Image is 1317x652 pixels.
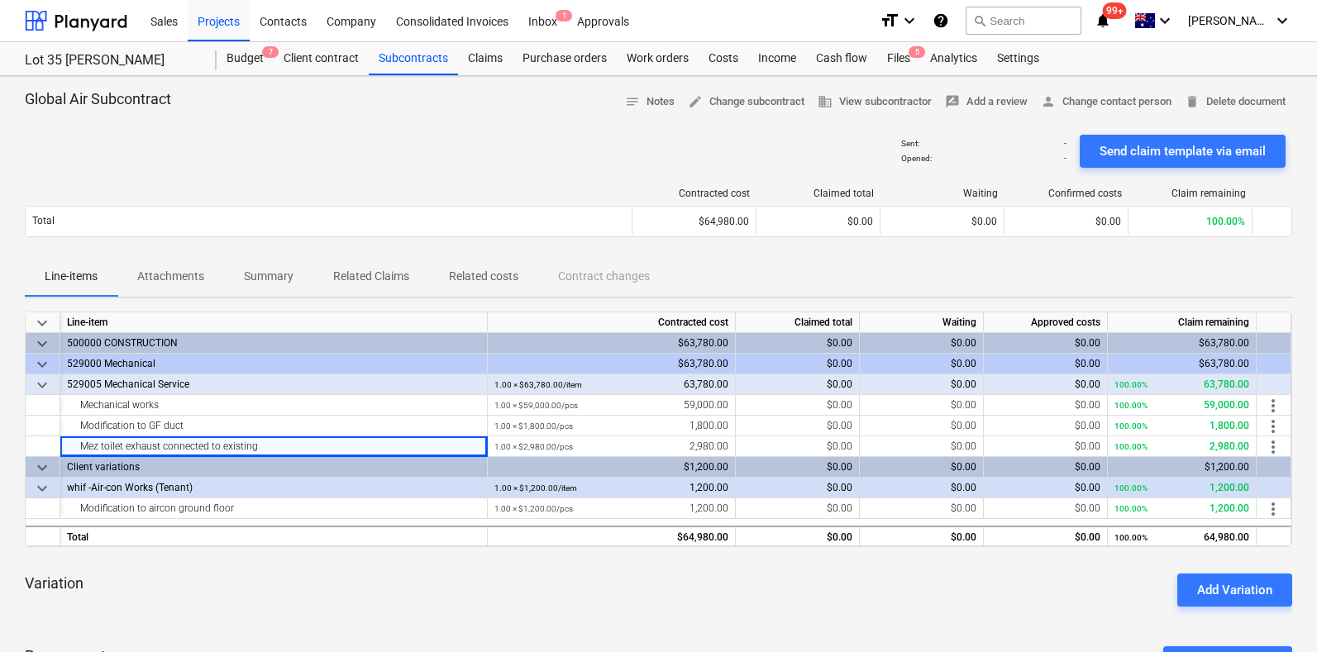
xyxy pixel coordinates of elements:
[32,458,52,478] span: keyboard_arrow_down
[494,374,728,395] div: 63,780.00
[1064,153,1066,164] p: -
[877,42,920,75] a: Files5
[688,93,804,112] span: Change subcontract
[1263,396,1283,416] span: more_vert
[494,436,728,457] div: 2,980.00
[617,42,699,75] a: Work orders
[909,46,925,58] span: 5
[1114,533,1148,542] small: 100.00%
[618,89,681,115] button: Notes
[827,420,852,431] span: $0.00
[1064,138,1066,149] p: -
[806,42,877,75] a: Cash flow
[67,478,480,498] div: whif -Air-con Works (Tenant)
[901,153,932,164] p: Opened :
[369,42,458,75] a: Subcontracts
[945,94,960,109] span: rate_review
[1188,14,1271,27] span: [PERSON_NAME]
[1095,11,1111,31] i: notifications
[1108,354,1257,374] div: $63,780.00
[1155,11,1175,31] i: keyboard_arrow_down
[860,312,984,333] div: Waiting
[827,482,852,493] span: $0.00
[1114,498,1249,519] div: 1,200.00
[1075,440,1100,452] span: $0.00
[494,478,728,498] div: 1,200.00
[67,333,480,354] div: 500000 CONSTRUCTION
[1114,478,1249,498] div: 1,200.00
[901,138,919,149] p: Sent :
[699,42,748,75] a: Costs
[494,401,578,410] small: 1.00 × $59,000.00 / pcs
[262,46,279,58] span: 7
[25,573,84,593] p: Variation
[938,89,1034,115] button: Add a review
[1034,89,1178,115] button: Change contact person
[827,378,852,390] span: $0.00
[1114,483,1148,493] small: 100.00%
[632,208,756,235] div: $64,980.00
[827,399,852,411] span: $0.00
[458,42,513,75] a: Claims
[513,42,617,75] div: Purchase orders
[1178,89,1292,115] button: Delete document
[984,526,1108,546] div: $0.00
[67,395,480,416] div: Mechanical works
[494,421,573,431] small: 1.00 × $1,800.00 / pcs
[933,11,949,31] i: Knowledge base
[67,436,480,457] div: Mez toilet exhaust connected to existing
[1041,94,1056,109] span: person
[748,42,806,75] a: Income
[1135,188,1246,199] div: Claim remaining
[1095,216,1121,227] span: $0.00
[971,216,997,227] span: $0.00
[860,457,984,478] div: $0.00
[1197,579,1272,601] div: Add Variation
[951,399,976,411] span: $0.00
[1114,442,1148,451] small: 100.00%
[827,502,852,514] span: $0.00
[494,504,573,513] small: 1.00 × $1,200.00 / pcs
[1114,380,1148,389] small: 100.00%
[1114,436,1249,457] div: 2,980.00
[887,188,998,199] div: Waiting
[920,42,987,75] div: Analytics
[1041,93,1171,112] span: Change contact person
[67,354,480,374] div: 529000 Mechanical
[827,440,852,452] span: $0.00
[736,526,860,546] div: $0.00
[494,416,728,436] div: 1,800.00
[1272,11,1292,31] i: keyboard_arrow_down
[973,14,986,27] span: search
[217,42,274,75] div: Budget
[899,11,919,31] i: keyboard_arrow_down
[818,94,833,109] span: business
[847,216,873,227] span: $0.00
[488,457,736,478] div: $1,200.00
[625,93,675,112] span: Notes
[945,93,1028,112] span: Add a review
[688,94,703,109] span: edit
[488,526,736,546] div: $64,980.00
[333,268,409,285] p: Related Claims
[1114,527,1249,548] div: 64,980.00
[984,457,1108,478] div: $0.00
[488,312,736,333] div: Contracted cost
[1100,140,1266,162] div: Send claim template via email
[494,442,573,451] small: 1.00 × $2,980.00 / pcs
[860,526,984,546] div: $0.00
[1103,2,1127,19] span: 99+
[1114,401,1148,410] small: 100.00%
[67,498,480,519] div: Modification to aircon ground floor
[494,498,728,519] div: 1,200.00
[681,89,811,115] button: Change subcontract
[951,420,976,431] span: $0.00
[32,375,52,395] span: keyboard_arrow_down
[60,526,488,546] div: Total
[984,333,1108,354] div: $0.00
[1108,333,1257,354] div: $63,780.00
[984,354,1108,374] div: $0.00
